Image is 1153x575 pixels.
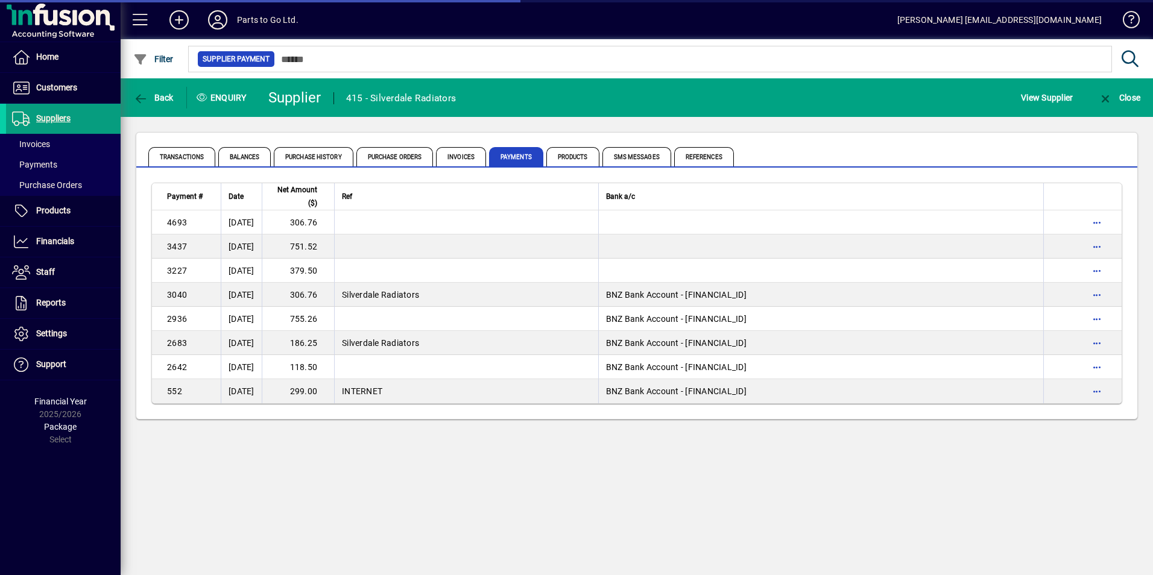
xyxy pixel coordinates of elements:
[1087,309,1107,328] button: More options
[6,227,121,257] a: Financials
[221,210,262,234] td: [DATE]
[606,338,747,348] span: BNZ Bank Account - [FINANCIAL_ID]
[346,89,456,108] div: 415 - Silverdale Radiators
[130,48,177,70] button: Filter
[606,314,747,324] span: BNZ Bank Account - [FINANCIAL_ID]
[167,314,187,324] span: 2936
[262,283,334,307] td: 306.76
[148,147,215,166] span: Transactions
[6,134,121,154] a: Invoices
[36,298,66,307] span: Reports
[187,88,259,107] div: Enquiry
[121,87,187,108] app-page-header-button: Back
[262,259,334,283] td: 379.50
[436,147,486,166] span: Invoices
[12,180,82,190] span: Purchase Orders
[270,183,328,210] div: Net Amount ($)
[6,154,121,175] a: Payments
[36,113,71,123] span: Suppliers
[133,93,174,102] span: Back
[167,290,187,300] span: 3040
[1095,87,1143,108] button: Close
[229,190,254,203] div: Date
[6,42,121,72] a: Home
[262,307,334,331] td: 755.26
[36,83,77,92] span: Customers
[36,328,67,338] span: Settings
[606,190,1037,203] div: Bank a/c
[6,319,121,349] a: Settings
[229,190,244,203] span: Date
[34,397,87,406] span: Financial Year
[606,362,747,372] span: BNZ Bank Account - [FINANCIAL_ID]
[606,386,747,396] span: BNZ Bank Account - [FINANCIAL_ID]
[546,147,599,166] span: Products
[1087,237,1107,256] button: More options
[270,183,317,210] span: Net Amount ($)
[262,210,334,234] td: 306.76
[36,359,66,369] span: Support
[133,54,174,64] span: Filter
[221,355,262,379] td: [DATE]
[1098,93,1140,102] span: Close
[602,147,671,166] span: SMS Messages
[6,288,121,318] a: Reports
[221,307,262,331] td: [DATE]
[130,87,177,108] button: Back
[218,147,271,166] span: Balances
[36,52,58,61] span: Home
[36,206,71,215] span: Products
[12,139,50,149] span: Invoices
[606,190,635,203] span: Bank a/c
[1085,87,1153,108] app-page-header-button: Close enquiry
[160,9,198,31] button: Add
[167,266,187,275] span: 3227
[221,331,262,355] td: [DATE]
[203,53,270,65] span: Supplier Payment
[221,379,262,403] td: [DATE]
[356,147,434,166] span: Purchase Orders
[167,362,187,372] span: 2642
[342,290,419,300] span: Silverdale Radiators
[167,190,213,203] div: Payment #
[342,386,382,396] span: INTERNET
[674,147,734,166] span: References
[342,190,352,203] span: Ref
[606,290,747,300] span: BNZ Bank Account - [FINANCIAL_ID]
[342,190,591,203] div: Ref
[6,175,121,195] a: Purchase Orders
[262,331,334,355] td: 186.25
[167,242,187,251] span: 3437
[167,218,187,227] span: 4693
[198,9,237,31] button: Profile
[897,10,1102,30] div: [PERSON_NAME] [EMAIL_ADDRESS][DOMAIN_NAME]
[36,236,74,246] span: Financials
[6,350,121,380] a: Support
[1087,285,1107,304] button: More options
[237,10,299,30] div: Parts to Go Ltd.
[268,88,321,107] div: Supplier
[1087,213,1107,232] button: More options
[1087,357,1107,377] button: More options
[6,73,121,103] a: Customers
[1114,2,1138,42] a: Knowledge Base
[274,147,353,166] span: Purchase History
[221,259,262,283] td: [DATE]
[1021,88,1073,107] span: View Supplier
[167,190,203,203] span: Payment #
[167,338,187,348] span: 2683
[1087,333,1107,353] button: More options
[6,196,121,226] a: Products
[6,257,121,287] a: Staff
[262,379,334,403] td: 299.00
[342,338,419,348] span: Silverdale Radiators
[1087,382,1107,401] button: More options
[221,283,262,307] td: [DATE]
[262,355,334,379] td: 118.50
[262,234,334,259] td: 751.52
[1087,261,1107,280] button: More options
[489,147,543,166] span: Payments
[36,267,55,277] span: Staff
[1018,87,1076,108] button: View Supplier
[167,386,182,396] span: 552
